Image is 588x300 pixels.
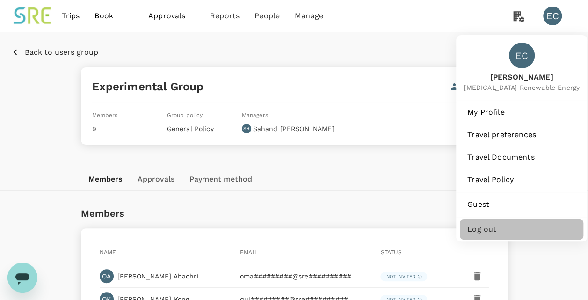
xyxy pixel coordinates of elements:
[242,124,251,133] div: SH
[100,249,116,256] span: Name
[460,147,583,168] a: Travel Documents
[240,271,370,281] p: oma#########@sre##########
[92,79,204,94] h5: Experimental Group
[148,10,195,22] span: Approvals
[464,72,580,83] span: [PERSON_NAME]
[25,47,98,58] p: Back to users group
[295,10,323,22] span: Manage
[62,10,80,22] span: Trips
[11,6,54,26] img: Synera Renewable Energy
[460,219,583,240] div: Log out
[253,124,334,133] p: Sahand [PERSON_NAME]
[467,107,576,118] span: My Profile
[167,112,203,118] span: Group policy
[92,124,160,133] p: 9
[81,206,125,221] h6: Members
[240,249,258,256] span: Email
[386,273,415,280] p: Not invited
[167,124,234,133] p: General Policy
[7,263,37,293] iframe: Button to launch messaging window
[460,124,583,145] a: Travel preferences
[81,168,130,190] button: Members
[254,10,280,22] span: People
[467,199,576,210] span: Guest
[182,168,260,190] button: Payment method
[242,112,268,118] span: Managers
[130,168,182,190] button: Approvals
[543,7,562,25] div: EC
[467,152,576,163] span: Travel Documents
[467,174,576,185] span: Travel Policy
[509,43,535,68] div: EC
[460,194,583,215] a: Guest
[460,102,583,123] a: My Profile
[100,269,114,283] div: OA
[11,46,98,58] button: Back to users group
[92,112,118,118] span: Members
[467,224,576,235] span: Log out
[467,129,576,140] span: Travel preferences
[460,169,583,190] a: Travel Policy
[464,83,580,92] span: [MEDICAL_DATA] Renewable Energy
[94,10,113,22] span: Book
[380,249,402,256] span: Status
[117,271,199,281] p: [PERSON_NAME] Abachri
[210,10,240,22] span: Reports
